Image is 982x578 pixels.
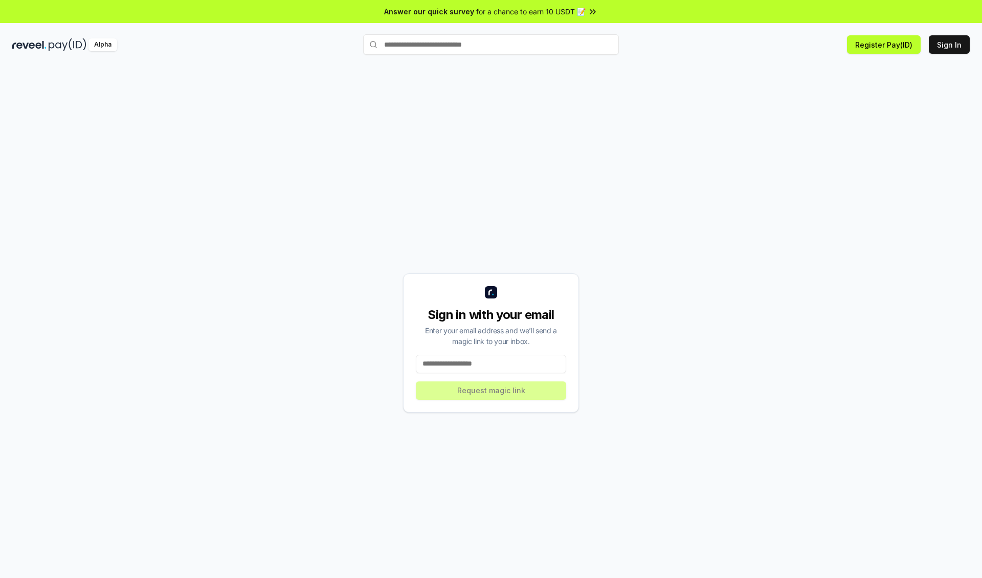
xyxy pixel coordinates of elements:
img: pay_id [49,38,86,51]
div: Enter your email address and we’ll send a magic link to your inbox. [416,325,566,347]
div: Sign in with your email [416,307,566,323]
button: Register Pay(ID) [847,35,921,54]
button: Sign In [929,35,970,54]
span: Answer our quick survey [384,6,474,17]
div: Alpha [88,38,117,51]
img: logo_small [485,286,497,298]
span: for a chance to earn 10 USDT 📝 [476,6,586,17]
img: reveel_dark [12,38,47,51]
